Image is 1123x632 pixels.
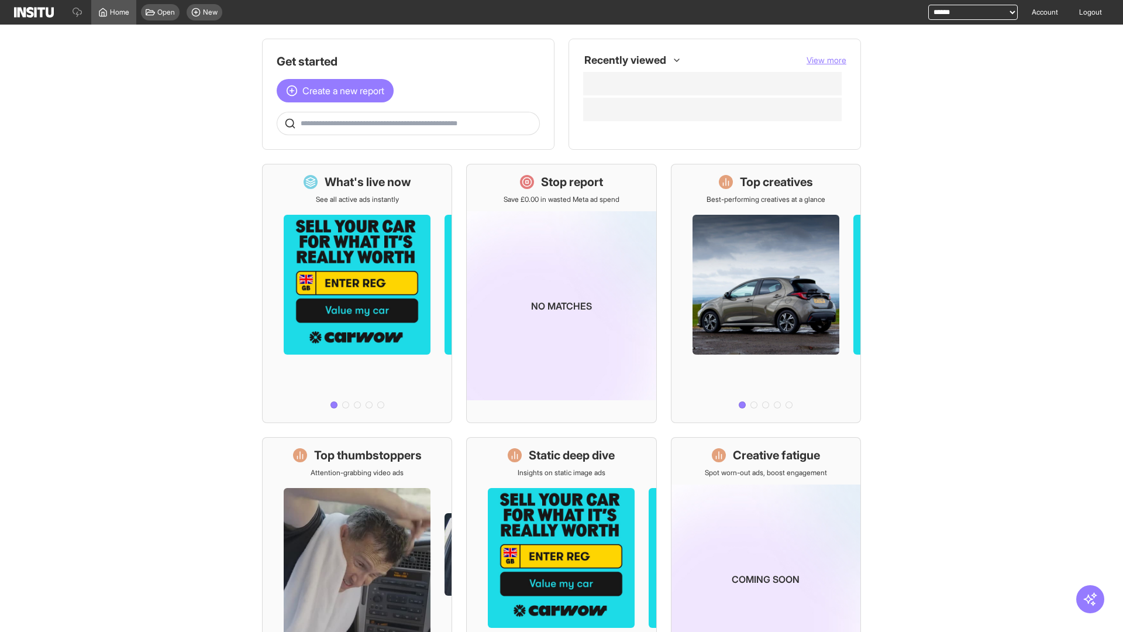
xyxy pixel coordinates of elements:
[157,8,175,17] span: Open
[740,174,813,190] h1: Top creatives
[531,299,592,313] p: No matches
[466,164,656,423] a: Stop reportSave £0.00 in wasted Meta ad spendNo matches
[467,211,656,400] img: coming-soon-gradient_kfitwp.png
[518,468,605,478] p: Insights on static image ads
[325,174,411,190] h1: What's live now
[110,8,129,17] span: Home
[14,7,54,18] img: Logo
[807,55,846,65] span: View more
[529,447,615,463] h1: Static deep dive
[316,195,399,204] p: See all active ads instantly
[203,8,218,17] span: New
[541,174,603,190] h1: Stop report
[807,54,846,66] button: View more
[277,79,394,102] button: Create a new report
[504,195,619,204] p: Save £0.00 in wasted Meta ad spend
[314,447,422,463] h1: Top thumbstoppers
[262,164,452,423] a: What's live nowSee all active ads instantly
[277,53,540,70] h1: Get started
[302,84,384,98] span: Create a new report
[311,468,404,478] p: Attention-grabbing video ads
[707,195,825,204] p: Best-performing creatives at a glance
[671,164,861,423] a: Top creativesBest-performing creatives at a glance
